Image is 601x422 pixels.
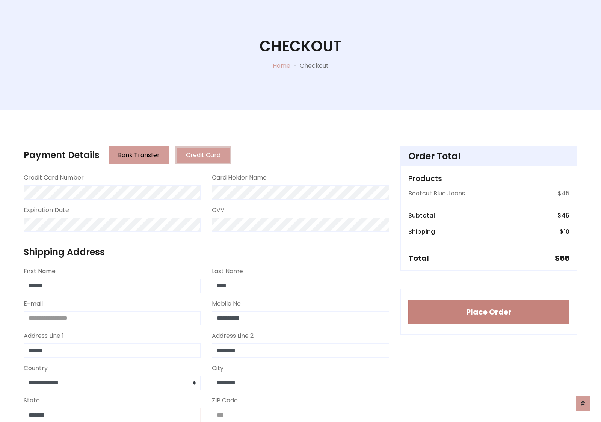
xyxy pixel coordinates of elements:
[290,61,300,70] p: -
[408,151,569,162] h4: Order Total
[24,173,84,182] label: Credit Card Number
[273,61,290,70] a: Home
[212,364,223,373] label: City
[408,212,435,219] h6: Subtotal
[212,299,241,308] label: Mobile No
[555,254,569,263] h5: $
[408,228,435,235] h6: Shipping
[560,228,569,235] h6: $
[408,300,569,324] button: Place Order
[260,37,341,55] h1: Checkout
[212,173,267,182] label: Card Holder Name
[175,146,231,164] button: Credit Card
[24,331,64,340] label: Address Line 1
[408,189,465,198] p: Bootcut Blue Jeans
[557,212,569,219] h6: $
[564,227,569,236] span: 10
[212,331,254,340] label: Address Line 2
[212,267,243,276] label: Last Name
[408,254,429,263] h5: Total
[109,146,169,164] button: Bank Transfer
[24,150,100,161] h4: Payment Details
[212,206,225,215] label: CVV
[408,174,569,183] h5: Products
[24,396,40,405] label: State
[560,253,569,263] span: 55
[300,61,329,70] p: Checkout
[212,396,238,405] label: ZIP Code
[558,189,569,198] p: $45
[562,211,569,220] span: 45
[24,364,48,373] label: Country
[24,206,69,215] label: Expiration Date
[24,267,56,276] label: First Name
[24,247,389,258] h4: Shipping Address
[24,299,43,308] label: E-mail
